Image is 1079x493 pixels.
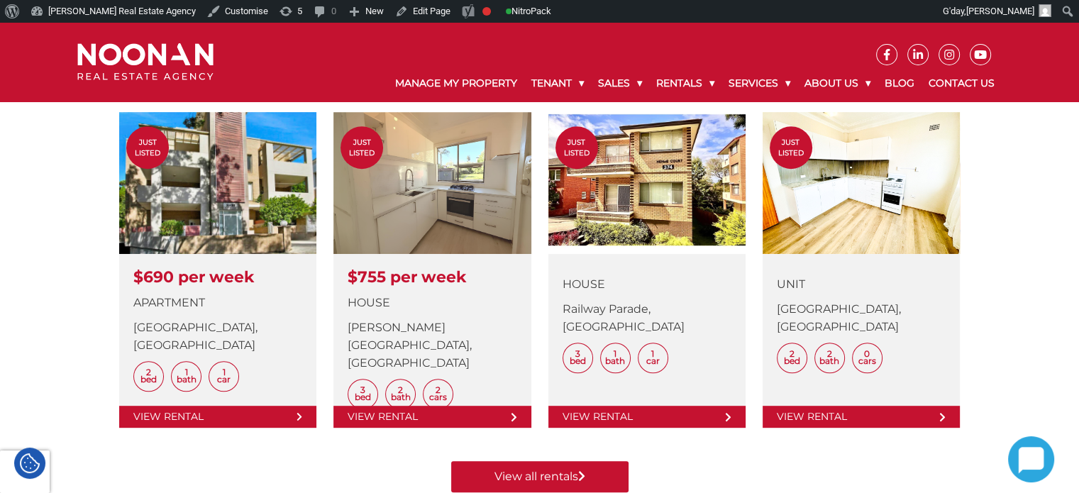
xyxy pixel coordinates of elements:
[797,65,878,101] a: About Us
[451,461,629,492] a: View all rentals
[482,7,491,16] div: Focus keyphrase not set
[126,137,169,158] span: Just Listed
[341,137,383,158] span: Just Listed
[555,137,598,158] span: Just Listed
[649,65,721,101] a: Rentals
[591,65,649,101] a: Sales
[721,65,797,101] a: Services
[14,448,45,479] div: Cookie Settings
[388,65,524,101] a: Manage My Property
[77,43,214,81] img: Noonan Real Estate Agency
[878,65,922,101] a: Blog
[922,65,1002,101] a: Contact Us
[966,6,1034,16] span: [PERSON_NAME]
[524,65,591,101] a: Tenant
[770,137,812,158] span: Just Listed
